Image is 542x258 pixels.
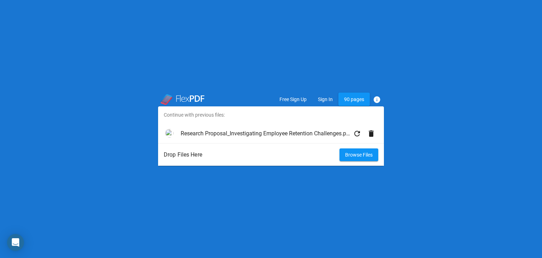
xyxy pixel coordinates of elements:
mat-icon: info [373,95,381,104]
button: 90 pages [338,93,370,106]
span: Browse Files [345,152,373,158]
h4: Research Proposal_Investigating Employee Retention Challenges.pdf [181,130,350,137]
mat-icon: refresh [353,129,361,138]
mat-icon: delete [367,129,375,138]
button: Sign In [312,93,338,106]
span: 90 pages [344,97,364,102]
img: 653257fae933a5bc14f7e2e30fd0e9ed-0.thumb.jpg [164,128,175,139]
h3: Continue with previous files: [158,106,384,123]
button: Free Sign Up [274,93,312,106]
button: Browse Files [339,148,378,161]
span: Drop Files Here [164,149,339,160]
span: Sign In [318,96,333,102]
span: Free Sign Up [279,96,307,102]
div: Open Intercom Messenger [7,234,24,251]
